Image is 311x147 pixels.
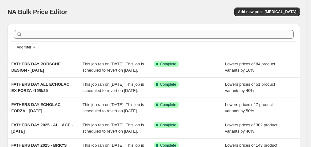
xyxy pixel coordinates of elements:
[225,82,275,93] span: Lowers prices of 51 product variants by 40%
[238,9,296,14] span: Add new price [MEDICAL_DATA]
[82,82,144,93] span: This job ran on [DATE]. This job is scheduled to revert on [DATE].
[11,62,61,73] span: FATHERS DAY PORSCHE DESIGN - [DATE]
[160,82,176,87] span: Complete
[11,82,69,93] span: FATHERS DAY ALL ECHOLAC EX FORZA -19/8/25
[160,102,176,107] span: Complete
[14,43,39,51] button: Add filter
[11,102,61,113] span: FATHERS DAY ECHOLAC FORZA - [DATE]
[225,62,275,73] span: Lowers prices of 84 product variants by 10%
[82,62,144,73] span: This job ran on [DATE]. This job is scheduled to revert on [DATE].
[225,102,273,113] span: Lowers prices of 7 product variants by 50%
[82,102,144,113] span: This job ran on [DATE]. This job is scheduled to revert on [DATE].
[8,8,67,15] span: NA Bulk Price Editor
[225,123,277,134] span: Lowers prices of 302 product variants by 40%
[160,123,176,128] span: Complete
[82,123,144,134] span: This job ran on [DATE]. This job is scheduled to revert on [DATE].
[234,8,300,16] button: Add new price [MEDICAL_DATA]
[17,45,31,50] span: Add filter
[11,123,73,134] span: FATHERS DAY 2025 - ALL ACE - [DATE]
[160,62,176,67] span: Complete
